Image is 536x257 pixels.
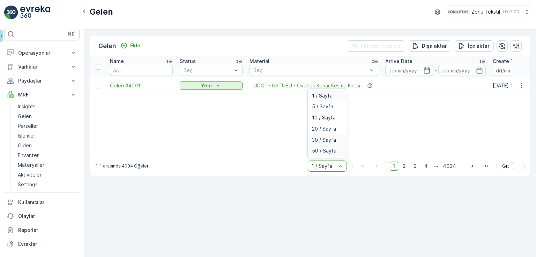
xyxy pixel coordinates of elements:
[312,148,336,154] span: 50 / Sayfa
[440,162,459,171] span: 4034
[18,132,35,139] p: İşlemler
[18,171,42,178] p: Aktiviteler
[96,83,101,88] div: Toggle Row Selected
[4,223,80,237] a: Raporlar
[18,213,77,220] p: Olaylar
[110,82,173,89] a: Gelen #4091
[471,8,500,15] p: Zorlu Tekstil
[454,40,494,52] button: İçe aktar
[400,162,409,171] span: 2
[312,126,336,132] span: 20 / Sayfa
[385,58,412,65] p: Arrive Date
[15,102,80,111] a: Insights
[18,181,38,188] p: Settings
[438,65,486,76] input: dd/mm/yyyy
[180,81,243,90] button: Yeni
[18,152,39,159] p: Envanter
[312,93,333,99] span: 1 / Sayfa
[110,58,124,65] p: Name
[4,60,80,74] button: Varlıklar
[4,195,80,209] a: Kullanıcılar
[502,163,509,170] span: Git
[18,241,77,248] p: Evraklar
[18,162,44,169] p: Materyaller
[4,88,80,102] button: MRF
[18,91,66,98] p: MRF
[98,41,116,51] p: Gelen
[408,40,451,52] button: Dışa aktar
[130,42,140,49] p: Ekle
[447,8,469,16] img: 6-1-9-3_wQBzyll.png
[180,58,196,65] p: Status
[250,58,269,65] p: Material
[434,66,437,75] p: -
[20,6,50,20] img: logo_light-DOdMpM7g.png
[18,227,77,234] p: Raporlar
[253,67,367,74] p: Seç
[254,82,360,89] a: UDO1 - ÜSTÜBÜ - Overlok Kenar Kesme Firesi
[4,209,80,223] a: Olaylar
[434,162,438,171] p: ...
[15,180,80,189] a: Settings
[312,104,333,109] span: 5 / Sayfa
[90,6,113,17] p: Gelen
[15,150,80,160] a: Envanter
[96,163,149,169] p: 1-1 arasında 4034 Öğeler
[15,170,80,180] a: Aktiviteler
[422,42,447,49] p: Dışa aktar
[421,162,431,171] span: 4
[110,65,173,76] input: Ara
[4,74,80,88] button: Paydaşlar
[447,6,530,18] button: Zorlu Tekstil(+03:00)
[493,58,523,65] p: Create Time
[4,6,18,20] img: logo
[347,40,405,52] button: Filtreleri temizle
[18,77,66,84] p: Paydaşlar
[18,49,66,56] p: Operasyonlar
[18,199,77,206] p: Kullanıcılar
[15,141,80,150] a: Giden
[410,162,420,171] span: 3
[15,111,80,121] a: Gelen
[361,42,401,49] p: Filtreleri temizle
[118,41,143,50] button: Ekle
[68,31,75,37] p: ⌘B
[18,103,36,110] p: Insights
[18,113,32,120] p: Gelen
[184,67,232,74] p: Seç
[201,82,212,89] p: Yeni
[503,9,521,15] p: ( +03:00 )
[468,42,490,49] p: İçe aktar
[15,131,80,141] a: İşlemler
[390,162,398,171] span: 1
[15,121,80,131] a: Parseller
[4,237,80,251] a: Evraklar
[312,137,336,143] span: 30 / Sayfa
[18,123,38,130] p: Parseller
[4,46,80,60] button: Operasyonlar
[312,115,336,120] span: 10 / Sayfa
[385,65,433,76] input: dd/mm/yyyy
[18,142,32,149] p: Giden
[18,63,66,70] p: Varlıklar
[15,160,80,170] a: Materyaller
